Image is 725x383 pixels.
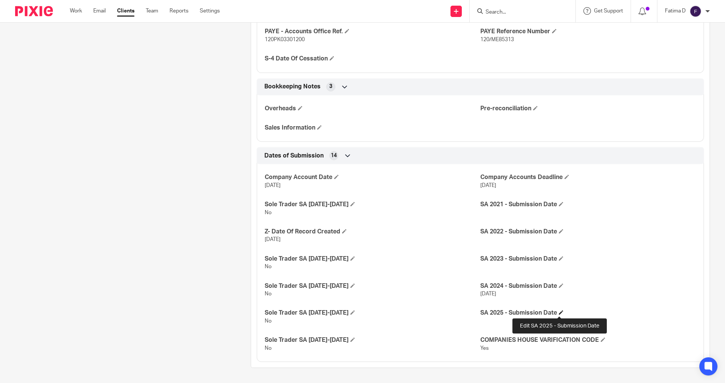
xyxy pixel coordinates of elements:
h4: SA 2025 - Submission Date [480,309,696,317]
span: 120PK03301200 [265,37,305,42]
a: Reports [170,7,188,15]
span: Get Support [594,8,623,14]
h4: S-4 Date Of Cessation [265,55,480,63]
a: Email [93,7,106,15]
h4: Z- Date Of Record Created [265,228,480,236]
h4: Company Account Date [265,173,480,181]
h4: Sole Trader SA [DATE]-[DATE] [265,201,480,208]
span: 14 [331,152,337,159]
h4: Pre-reconciliation [480,105,696,113]
span: No [265,346,271,351]
h4: Sole Trader SA [DATE]-[DATE] [265,309,480,317]
span: [DATE] [480,183,496,188]
span: 3 [329,83,332,90]
h4: PAYE - Accounts Office Ref. [265,28,480,36]
img: svg%3E [690,5,702,17]
span: Dates of Submission [264,152,324,160]
h4: SA 2023 - Submission Date [480,255,696,263]
p: Fatima D [665,7,686,15]
span: [DATE] [480,291,496,297]
h4: SA 2021 - Submission Date [480,201,696,208]
span: No [265,318,271,324]
h4: Overheads [265,105,480,113]
span: [DATE] [265,237,281,242]
span: No [265,264,271,269]
img: Pixie [15,6,53,16]
h4: COMPANIES HOUSE VARIFICATION CODE [480,336,696,344]
span: No [265,291,271,297]
h4: Sales Information [265,124,480,132]
a: Work [70,7,82,15]
a: Team [146,7,158,15]
a: Clients [117,7,134,15]
input: Search [485,9,553,16]
h4: Sole Trader SA [DATE]-[DATE] [265,282,480,290]
span: Bookkeeping Notes [264,83,321,91]
a: Settings [200,7,220,15]
h4: Company Accounts Deadline [480,173,696,181]
h4: Sole Trader SA [DATE]-[DATE] [265,255,480,263]
h4: PAYE Reference Number [480,28,696,36]
span: [DATE] [265,183,281,188]
span: Yes [480,346,489,351]
span: 120/ME85313 [480,37,514,42]
h4: SA 2022 - Submission Date [480,228,696,236]
span: No [265,210,271,215]
h4: SA 2024 - Submission Date [480,282,696,290]
h4: Sole Trader SA [DATE]-[DATE] [265,336,480,344]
